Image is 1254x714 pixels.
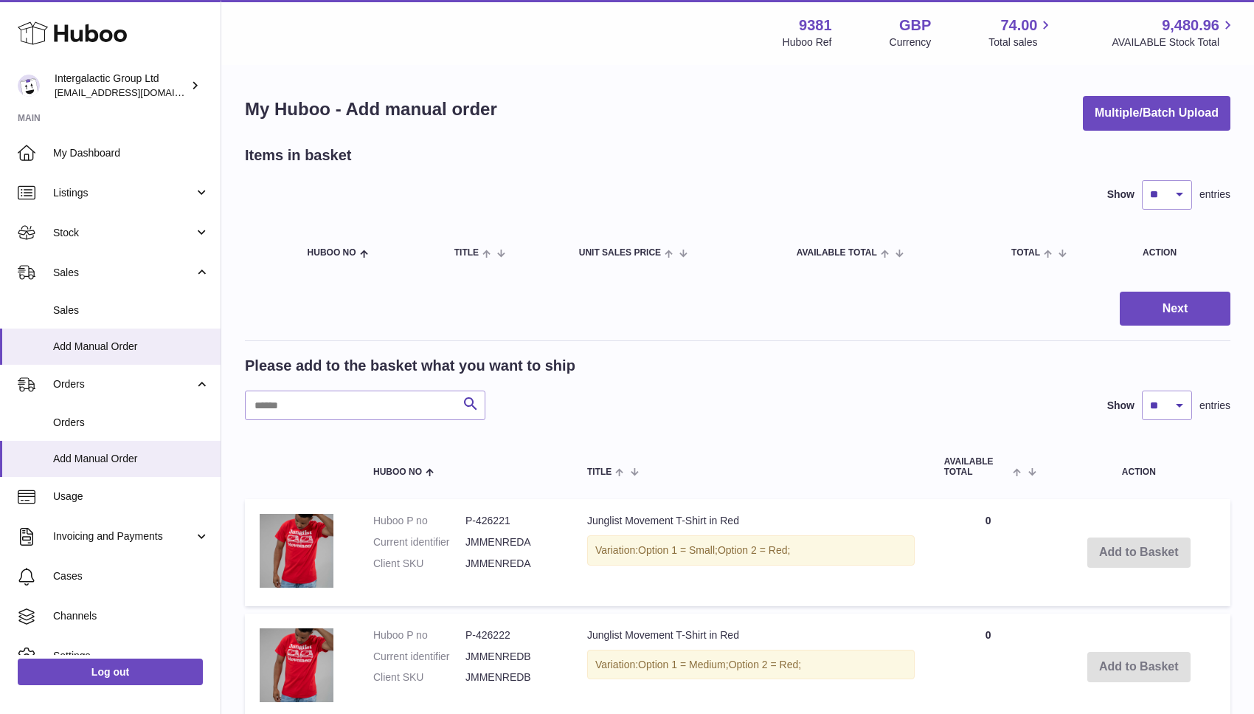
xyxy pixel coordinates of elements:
[465,514,558,528] dd: P-426221
[53,340,209,354] span: Add Manual Order
[465,628,558,642] dd: P-426222
[465,535,558,549] dd: JMMENREDA
[587,535,915,566] div: Variation:
[245,97,497,121] h1: My Huboo - Add manual order
[944,457,1010,476] span: AVAILABLE Total
[1199,188,1230,202] span: entries
[1112,16,1236,49] a: 9,480.96 AVAILABLE Stock Total
[454,248,479,258] span: Title
[1199,399,1230,413] span: entries
[53,490,209,504] span: Usage
[245,356,575,376] h2: Please add to the basket what you want to ship
[373,535,465,549] dt: Current identifier
[53,226,194,240] span: Stock
[373,514,465,528] dt: Huboo P no
[890,35,932,49] div: Currency
[638,659,729,670] span: Option 1 = Medium;
[53,377,194,391] span: Orders
[53,529,194,543] span: Invoicing and Payments
[53,303,209,317] span: Sales
[308,248,356,258] span: Huboo no
[53,186,194,200] span: Listings
[373,557,465,571] dt: Client SKU
[1143,248,1216,258] div: Action
[55,72,187,100] div: Intergalactic Group Ltd
[799,16,832,35] strong: 9381
[465,557,558,571] dd: JMMENREDA
[373,650,465,664] dt: Current identifier
[1162,16,1219,35] span: 9,480.96
[572,499,929,606] td: Junglist Movement T-Shirt in Red
[899,16,931,35] strong: GBP
[587,650,915,680] div: Variation:
[1112,35,1236,49] span: AVAILABLE Stock Total
[373,628,465,642] dt: Huboo P no
[53,569,209,583] span: Cases
[929,499,1047,606] td: 0
[1047,442,1230,491] th: Action
[718,544,790,556] span: Option 2 = Red;
[260,514,333,588] img: Junglist Movement T-Shirt in Red
[465,650,558,664] dd: JMMENREDB
[783,35,832,49] div: Huboo Ref
[1000,16,1037,35] span: 74.00
[729,659,801,670] span: Option 2 = Red;
[1120,292,1230,326] button: Next
[373,670,465,684] dt: Client SKU
[53,266,194,280] span: Sales
[373,467,422,477] span: Huboo no
[1083,96,1230,131] button: Multiple/Batch Upload
[988,35,1054,49] span: Total sales
[53,452,209,466] span: Add Manual Order
[53,146,209,160] span: My Dashboard
[797,248,877,258] span: AVAILABLE Total
[53,416,209,430] span: Orders
[988,16,1054,49] a: 74.00 Total sales
[55,86,217,98] span: [EMAIL_ADDRESS][DOMAIN_NAME]
[1107,399,1135,413] label: Show
[53,609,209,623] span: Channels
[638,544,718,556] span: Option 1 = Small;
[53,649,209,663] span: Settings
[465,670,558,684] dd: JMMENREDB
[587,467,612,477] span: Title
[245,145,352,165] h2: Items in basket
[18,75,40,97] img: info@junglistnetwork.com
[260,628,333,702] img: Junglist Movement T-Shirt in Red
[1011,248,1040,258] span: Total
[1107,188,1135,202] label: Show
[18,659,203,685] a: Log out
[579,248,661,258] span: Unit Sales Price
